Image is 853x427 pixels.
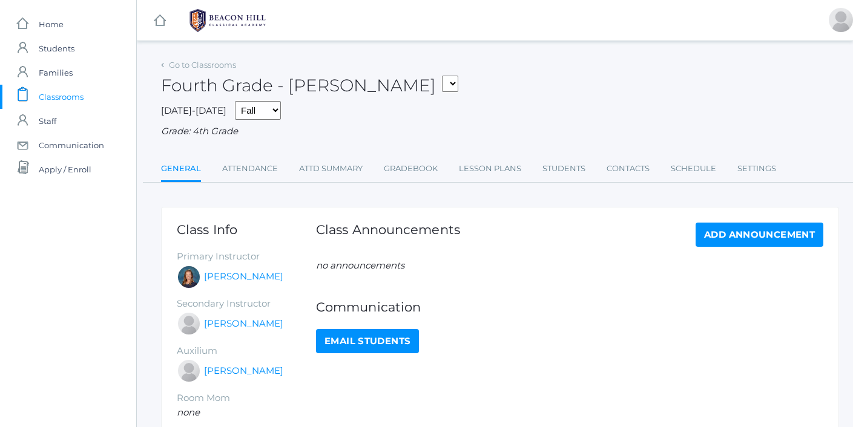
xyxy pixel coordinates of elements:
[384,157,438,181] a: Gradebook
[299,157,363,181] a: Attd Summary
[177,252,316,262] h5: Primary Instructor
[204,364,283,378] a: [PERSON_NAME]
[177,299,316,309] h5: Secondary Instructor
[39,109,56,133] span: Staff
[39,60,73,85] span: Families
[177,393,316,403] h5: Room Mom
[829,8,853,32] div: Lydia Chaffin
[607,157,650,181] a: Contacts
[177,359,201,383] div: Heather Porter
[204,270,283,284] a: [PERSON_NAME]
[39,157,91,181] span: Apply / Enroll
[39,133,104,157] span: Communication
[182,5,273,36] img: BHCALogos-05-308ed15e86a5a0abce9b8dd61676a3503ac9727e845dece92d48e8588c001991.png
[177,406,200,418] em: none
[177,311,201,336] div: Lydia Chaffin
[169,60,236,70] a: Go to Classrooms
[316,259,404,271] em: no announcements
[177,223,316,236] h1: Class Info
[39,12,64,36] span: Home
[177,265,201,289] div: Ellie Bradley
[204,317,283,331] a: [PERSON_NAME]
[459,157,521,181] a: Lesson Plans
[316,300,823,314] h1: Communication
[737,157,776,181] a: Settings
[316,223,460,244] h1: Class Announcements
[39,85,84,109] span: Classrooms
[696,223,823,247] a: Add Announcement
[671,157,716,181] a: Schedule
[316,329,419,353] a: Email Students
[161,157,201,183] a: General
[39,36,74,60] span: Students
[161,76,458,95] h2: Fourth Grade - [PERSON_NAME]
[161,125,839,139] div: Grade: 4th Grade
[542,157,585,181] a: Students
[161,105,226,116] span: [DATE]-[DATE]
[222,157,278,181] a: Attendance
[177,346,316,356] h5: Auxilium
